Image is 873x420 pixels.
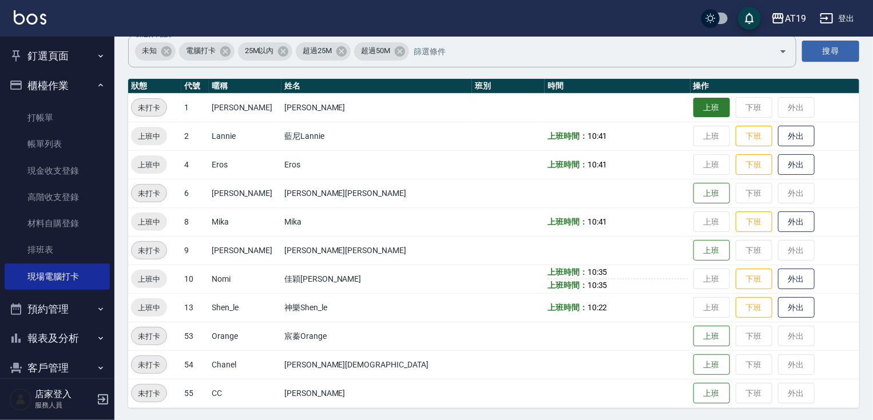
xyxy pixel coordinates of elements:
[238,42,293,61] div: 25M以內
[815,8,859,29] button: 登出
[9,388,32,411] img: Person
[281,122,472,150] td: 藍尼Lannie
[181,236,209,265] td: 9
[736,154,772,175] button: 下班
[411,41,759,61] input: 篩選條件
[281,236,472,265] td: [PERSON_NAME][PERSON_NAME]
[778,211,815,233] button: 外出
[209,150,281,179] td: Eros
[132,330,166,342] span: 未打卡
[778,126,815,147] button: 外出
[736,126,772,147] button: 下班
[545,79,691,94] th: 時間
[281,207,472,236] td: Mika
[691,79,859,94] th: 操作
[693,326,730,347] button: 上班
[14,10,46,25] img: Logo
[35,389,93,400] h5: 店家登入
[693,354,730,375] button: 上班
[588,281,608,290] span: 10:35
[135,42,176,61] div: 未知
[547,281,588,290] b: 上班時間：
[547,303,588,312] b: 上班時間：
[181,293,209,322] td: 13
[132,387,166,399] span: 未打卡
[135,45,164,57] span: 未知
[547,160,588,169] b: 上班時間：
[131,130,167,142] span: 上班中
[181,207,209,236] td: 8
[181,93,209,122] td: 1
[588,160,608,169] span: 10:41
[209,79,281,94] th: 暱稱
[5,184,110,210] a: 高階收支登錄
[774,42,792,61] button: Open
[209,265,281,293] td: Nomi
[296,42,351,61] div: 超過25M
[547,267,588,277] b: 上班時間：
[802,41,859,62] button: 搜尋
[181,265,209,293] td: 10
[209,122,281,150] td: Lannie
[131,273,167,285] span: 上班中
[5,263,110,290] a: 現場電腦打卡
[132,102,166,114] span: 未打卡
[181,150,209,179] td: 4
[281,179,472,207] td: [PERSON_NAME][PERSON_NAME]
[5,105,110,131] a: 打帳單
[238,45,281,57] span: 25M以內
[296,45,339,57] span: 超過25M
[588,267,608,277] span: 10:35
[181,179,209,207] td: 6
[693,383,730,404] button: 上班
[209,350,281,379] td: Chanel
[131,302,167,314] span: 上班中
[693,240,730,261] button: 上班
[128,79,181,94] th: 狀態
[181,379,209,407] td: 55
[778,154,815,175] button: 外出
[738,7,761,30] button: save
[5,294,110,324] button: 預約管理
[209,379,281,407] td: CC
[5,237,110,263] a: 排班表
[5,353,110,383] button: 客戶管理
[778,297,815,318] button: 外出
[281,79,472,94] th: 姓名
[472,79,545,94] th: 班別
[209,322,281,350] td: Orange
[5,131,110,157] a: 帳單列表
[281,293,472,322] td: 神樂Shen_le
[209,93,281,122] td: [PERSON_NAME]
[5,41,110,71] button: 釘選頁面
[209,179,281,207] td: [PERSON_NAME]
[131,159,167,171] span: 上班中
[588,303,608,312] span: 10:22
[209,207,281,236] td: Mika
[693,98,730,118] button: 上班
[281,379,472,407] td: [PERSON_NAME]
[132,359,166,371] span: 未打卡
[136,30,172,39] label: 篩選打卡記錄
[281,322,472,350] td: 宸蓁Orange
[281,150,472,179] td: Eros
[785,11,806,26] div: AT19
[547,131,588,141] b: 上班時間：
[588,217,608,226] span: 10:41
[5,323,110,353] button: 報表及分析
[354,42,409,61] div: 超過50M
[736,269,772,290] button: 下班
[281,265,472,293] td: 佳穎[PERSON_NAME]
[209,236,281,265] td: [PERSON_NAME]
[281,350,472,379] td: [PERSON_NAME][DEMOGRAPHIC_DATA]
[5,210,110,237] a: 材料自購登錄
[693,183,730,204] button: 上班
[547,217,588,226] b: 上班時間：
[354,45,397,57] span: 超過50M
[181,79,209,94] th: 代號
[767,7,811,30] button: AT19
[179,45,223,57] span: 電腦打卡
[588,131,608,141] span: 10:41
[209,293,281,322] td: Shen_le
[778,269,815,290] button: 外出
